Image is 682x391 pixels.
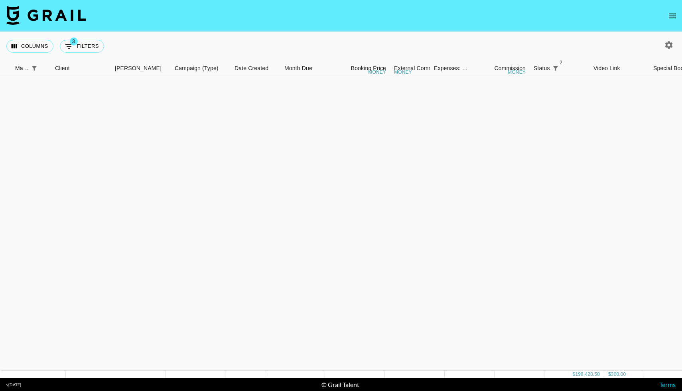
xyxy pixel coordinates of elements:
div: Manager [15,61,29,76]
div: Expenses: Remove Commission? [434,61,468,76]
div: Date Created [235,61,268,76]
img: Grail Talent [6,6,86,25]
div: v [DATE] [6,382,21,387]
div: Video Link [589,61,649,76]
button: open drawer [664,8,680,24]
div: [PERSON_NAME] [115,61,162,76]
a: Terms [659,381,676,388]
div: Video Link [593,61,620,76]
div: 1 active filter [29,63,40,74]
button: Show filters [550,63,561,74]
div: 2 active filters [550,63,561,74]
div: Date Created [231,61,280,76]
div: Month Due [280,61,330,76]
div: money [394,70,412,75]
div: Status [534,61,550,76]
button: Show filters [29,63,40,74]
div: 198,428.50 [575,371,600,378]
div: Client [55,61,70,76]
div: Month Due [284,61,312,76]
div: 300.00 [611,371,626,378]
div: Booker [111,61,171,76]
div: Campaign (Type) [175,61,219,76]
div: Client [51,61,111,76]
span: 2 [557,59,565,67]
div: Commission [494,61,526,76]
div: Campaign (Type) [171,61,231,76]
div: $ [573,371,576,378]
div: Status [530,61,589,76]
div: Manager [11,61,51,76]
div: money [508,70,526,75]
div: Expenses: Remove Commission? [430,61,470,76]
button: Sort [561,63,572,74]
div: Booking Price [351,61,386,76]
div: © Grail Talent [321,381,359,389]
div: money [368,70,386,75]
span: 3 [70,37,78,45]
button: Select columns [6,40,53,53]
button: Sort [40,63,51,74]
div: External Commission [394,61,448,76]
button: Show filters [60,40,104,53]
div: $ [608,371,611,378]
